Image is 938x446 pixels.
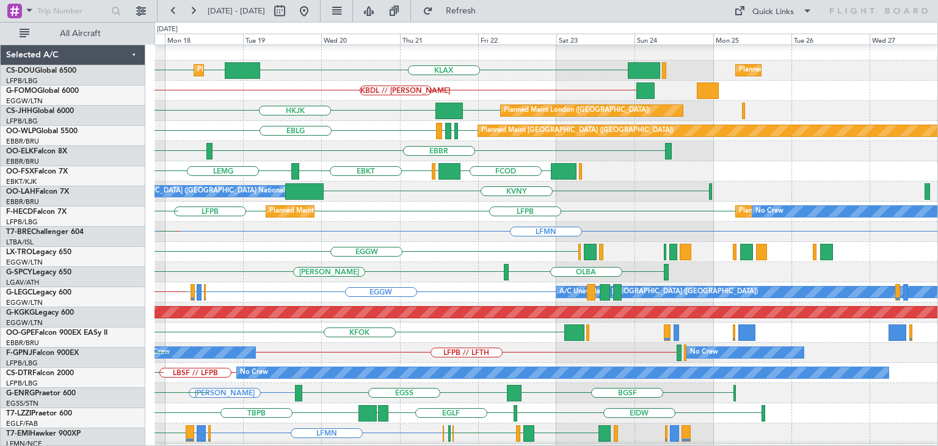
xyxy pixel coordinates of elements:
div: Quick Links [752,6,794,18]
a: LFPB/LBG [6,76,38,86]
a: G-FOMOGlobal 6000 [6,87,79,95]
span: LX-TRO [6,249,32,256]
a: EBBR/BRU [6,197,39,207]
span: CS-DOU [6,67,35,75]
a: EBBR/BRU [6,338,39,348]
div: [DATE] [157,24,178,35]
a: T7-LZZIPraetor 600 [6,410,72,417]
button: All Aircraft [13,24,133,43]
span: All Aircraft [32,29,129,38]
div: No Crew [142,343,170,362]
span: OO-WLP [6,128,36,135]
a: G-LEGCLegacy 600 [6,289,71,296]
input: Trip Number [37,2,107,20]
a: OO-WLPGlobal 5500 [6,128,78,135]
span: F-GPNJ [6,349,32,357]
a: EBKT/KJK [6,177,37,186]
span: OO-LAH [6,188,35,196]
div: Planned Maint London ([GEOGRAPHIC_DATA]) [504,101,650,120]
div: Sun 24 [634,34,713,45]
span: G-ENRG [6,390,35,397]
a: OO-ELKFalcon 8X [6,148,67,155]
a: G-ENRGPraetor 600 [6,390,76,397]
a: CS-DTRFalcon 2000 [6,370,74,377]
span: T7-BRE [6,228,31,236]
span: F-HECD [6,208,33,216]
div: Sat 23 [556,34,634,45]
button: Quick Links [728,1,818,21]
a: LFPB/LBG [6,218,38,227]
a: OO-GPEFalcon 900EX EASy II [6,329,107,337]
a: LFPB/LBG [6,117,38,126]
a: LFPB/LBG [6,359,38,368]
a: EGGW/LTN [6,318,43,327]
a: LTBA/ISL [6,238,34,247]
div: Owner [GEOGRAPHIC_DATA] ([GEOGRAPHIC_DATA] National) [90,182,287,200]
span: CS-JHH [6,108,32,115]
span: OO-ELK [6,148,34,155]
a: CS-JHHGlobal 6000 [6,108,74,115]
span: [DATE] - [DATE] [208,5,265,16]
a: F-GPNJFalcon 900EX [6,349,79,357]
span: G-SPCY [6,269,32,276]
a: G-KGKGLegacy 600 [6,309,74,316]
div: No Crew [755,202,783,221]
div: Planned Maint [GEOGRAPHIC_DATA] ([GEOGRAPHIC_DATA]) [197,61,390,79]
div: Planned Maint [GEOGRAPHIC_DATA] ([GEOGRAPHIC_DATA]) [269,202,462,221]
a: LGAV/ATH [6,278,39,287]
span: T7-LZZI [6,410,31,417]
a: EGGW/LTN [6,97,43,106]
span: Refresh [435,7,487,15]
button: Refresh [417,1,490,21]
a: G-SPCYLegacy 650 [6,269,71,276]
a: LX-TROLegacy 650 [6,249,71,256]
span: G-KGKG [6,309,35,316]
div: Fri 22 [478,34,556,45]
span: OO-FSX [6,168,34,175]
div: Tue 26 [791,34,870,45]
a: EBBR/BRU [6,157,39,166]
div: Mon 18 [165,34,243,45]
a: EGLF/FAB [6,419,38,428]
span: G-FOMO [6,87,37,95]
div: Planned Maint [GEOGRAPHIC_DATA] ([GEOGRAPHIC_DATA]) [739,61,931,79]
div: Wed 20 [321,34,399,45]
div: Mon 25 [713,34,791,45]
a: EGSS/STN [6,399,38,408]
div: Planned Maint [GEOGRAPHIC_DATA] ([GEOGRAPHIC_DATA]) [481,122,674,140]
a: T7-EMIHawker 900XP [6,430,81,437]
a: CS-DOUGlobal 6500 [6,67,76,75]
div: No Crew [690,343,718,362]
a: EGGW/LTN [6,298,43,307]
div: Thu 21 [400,34,478,45]
a: OO-LAHFalcon 7X [6,188,69,196]
a: EGGW/LTN [6,258,43,267]
span: CS-DTR [6,370,32,377]
div: A/C Unavailable [GEOGRAPHIC_DATA] ([GEOGRAPHIC_DATA]) [559,283,758,301]
a: EBBR/BRU [6,137,39,146]
a: LFPB/LBG [6,379,38,388]
div: Planned Maint [GEOGRAPHIC_DATA] ([GEOGRAPHIC_DATA]) [739,202,931,221]
span: OO-GPE [6,329,35,337]
span: T7-EMI [6,430,30,437]
div: No Crew [240,364,268,382]
a: F-HECDFalcon 7X [6,208,67,216]
span: G-LEGC [6,289,32,296]
a: T7-BREChallenger 604 [6,228,84,236]
a: OO-FSXFalcon 7X [6,168,68,175]
div: Tue 19 [243,34,321,45]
